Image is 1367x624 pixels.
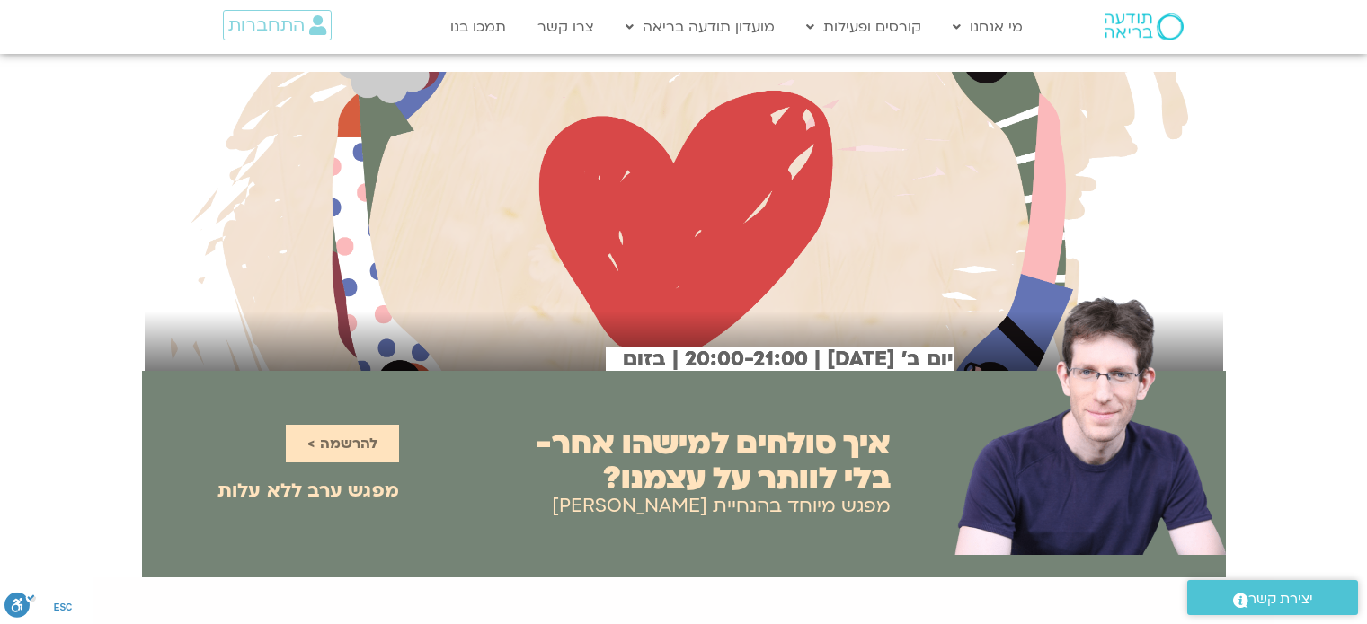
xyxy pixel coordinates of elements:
a: תמכו בנו [441,10,515,44]
a: צרו קשר [528,10,603,44]
a: להרשמה > [286,425,399,462]
span: התחברות [228,15,305,35]
span: יצירת קשר [1248,587,1313,611]
h2: מפגש ערב ללא עלות [217,480,399,502]
h2: יום ב׳ [DATE] | 20:00-21:00 | בזום [606,347,954,371]
img: תודעה בריאה [1105,13,1184,40]
a: התחברות [223,10,332,40]
h2: איך סולחים למישהו אחר- בלי לוותר על עצמנו? [536,426,891,497]
span: להרשמה > [307,435,377,452]
a: מי אנחנו [944,10,1032,44]
h2: מפגש מיוחד בהנחיית [PERSON_NAME] [552,496,891,517]
a: מועדון תודעה בריאה [617,10,784,44]
a: יצירת קשר [1187,580,1358,615]
a: קורסים ופעילות [797,10,930,44]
